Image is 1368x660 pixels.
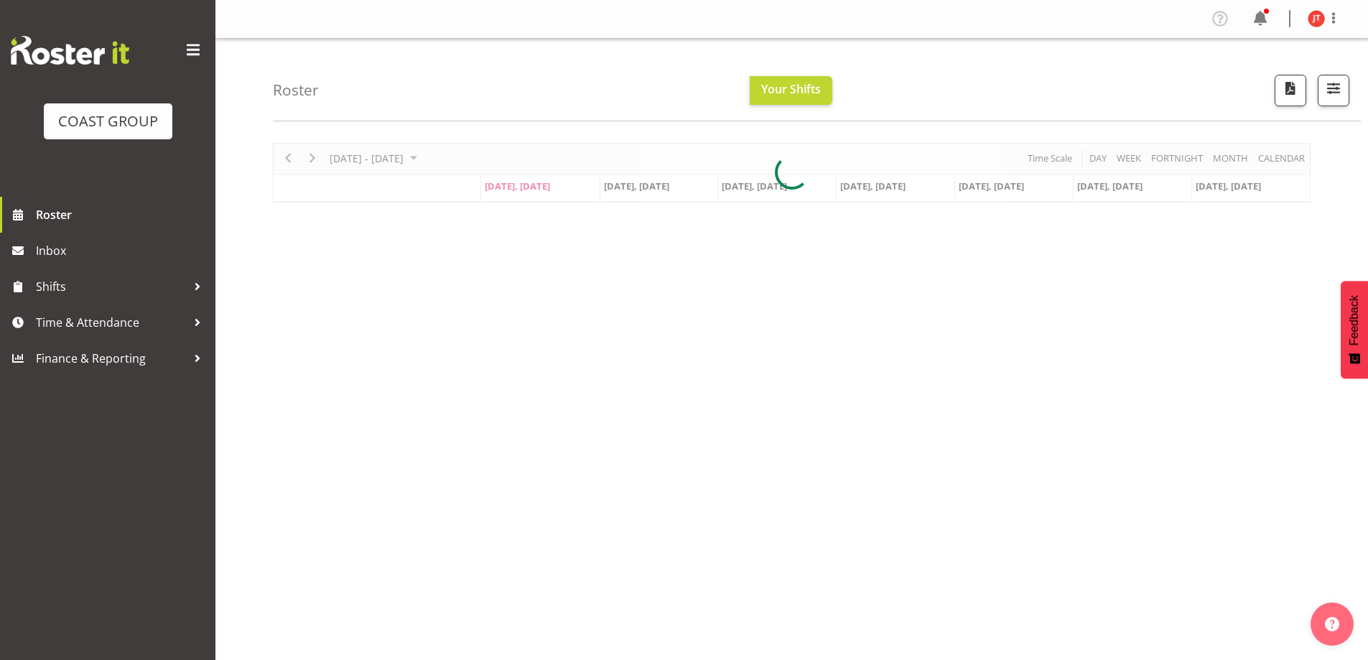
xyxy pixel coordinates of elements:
[1325,617,1339,631] img: help-xxl-2.png
[273,82,319,98] h4: Roster
[750,76,832,105] button: Your Shifts
[1308,10,1325,27] img: justin-te-moananui9951.jpg
[1348,295,1361,345] span: Feedback
[11,36,129,65] img: Rosterit website logo
[761,81,821,97] span: Your Shifts
[1341,281,1368,378] button: Feedback - Show survey
[58,111,158,132] div: COAST GROUP
[1275,75,1306,106] button: Download a PDF of the roster according to the set date range.
[36,204,208,226] span: Roster
[36,312,187,333] span: Time & Attendance
[1318,75,1349,106] button: Filter Shifts
[36,276,187,297] span: Shifts
[36,240,208,261] span: Inbox
[36,348,187,369] span: Finance & Reporting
